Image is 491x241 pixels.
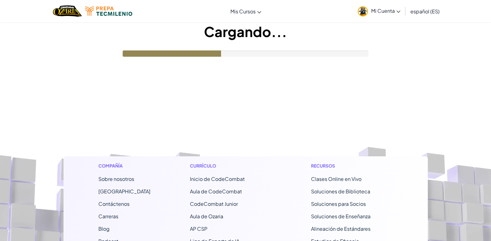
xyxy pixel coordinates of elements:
[227,3,264,20] a: Mis Cursos
[98,225,110,232] a: Blog
[98,176,134,182] a: Sobre nosotros
[311,188,370,195] a: Soluciones de Biblioteca
[311,163,393,169] h1: Recursos
[190,188,242,195] a: Aula de CodeCombat
[53,5,82,17] a: Ozaria by CodeCombat logo
[311,225,371,232] a: Alineación de Estándares
[311,176,361,182] a: Clases Online en Vivo
[190,225,207,232] a: AP CSP
[85,7,132,16] img: Tecmilenio logo
[190,213,223,220] a: Aula de Ozaria
[371,7,400,14] span: Mi Cuenta
[358,6,368,17] img: avatar
[355,1,404,21] a: Mi Cuenta
[230,8,256,15] span: Mis Cursos
[410,8,440,15] span: español (ES)
[190,163,272,169] h1: Currículo
[311,201,366,207] a: Soluciones para Socios
[53,5,82,17] img: Home
[98,188,150,195] a: [GEOGRAPHIC_DATA]
[190,176,245,182] span: Inicio de CodeCombat
[190,201,238,207] a: CodeCombat Junior
[98,201,130,207] span: Contáctenos
[98,213,118,220] a: Carreras
[311,213,371,220] a: Soluciones de Enseñanza
[407,3,443,20] a: español (ES)
[98,163,150,169] h1: Compañía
